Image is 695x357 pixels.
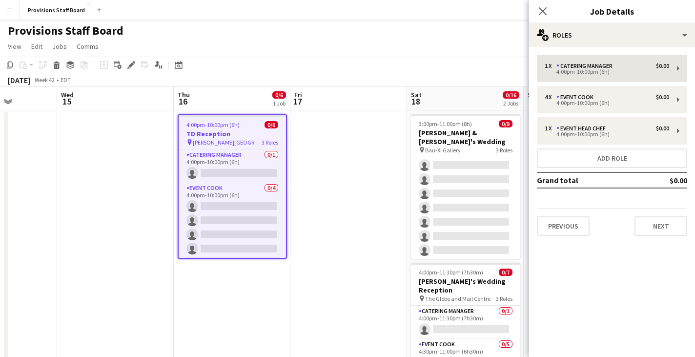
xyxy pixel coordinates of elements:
[27,40,46,53] a: Edit
[31,42,42,51] span: Edit
[411,128,520,146] h3: [PERSON_NAME] & [PERSON_NAME]'s Wedding
[409,96,422,107] span: 18
[499,120,512,127] span: 0/9
[32,76,57,84] span: Week 42
[60,96,74,107] span: 15
[186,121,240,128] span: 4:00pm-10:00pm (6h)
[545,125,556,132] div: 1 x
[545,101,669,105] div: 4:00pm-10:00pm (6h)
[178,114,287,259] app-job-card: 4:00pm-10:00pm (6h)0/6TD Reception [PERSON_NAME][GEOGRAPHIC_DATA][PERSON_NAME]3 RolesCatering Man...
[556,94,597,101] div: Event Cook
[556,63,616,69] div: Catering Manager
[411,306,520,339] app-card-role: Catering Manager0/14:00pm-11:30pm (7h30m)
[411,114,520,259] app-job-card: 3:00pm-11:00pm (8h)0/9[PERSON_NAME] & [PERSON_NAME]'s Wedding Bau-Xi Gallery3 RolesCatering Manag...
[529,5,695,18] h3: Job Details
[641,172,687,188] td: $0.00
[545,132,669,137] div: 4:00pm-10:00pm (6h)
[77,42,99,51] span: Comms
[273,100,286,107] div: 1 Job
[556,125,610,132] div: Event Head Chef
[176,96,190,107] span: 16
[528,90,539,99] span: Sun
[178,90,190,99] span: Thu
[419,120,472,127] span: 3:00pm-11:00pm (8h)
[545,69,669,74] div: 4:00pm-10:00pm (6h)
[48,40,71,53] a: Jobs
[411,90,422,99] span: Sat
[529,23,695,47] div: Roles
[656,94,669,101] div: $0.00
[526,96,539,107] span: 19
[61,76,71,84] div: EDT
[425,295,491,302] span: The Globe and Mail Centre
[503,100,519,107] div: 2 Jobs
[179,129,286,138] h3: TD Reception
[294,90,302,99] span: Fri
[265,121,278,128] span: 0/6
[272,91,286,99] span: 0/6
[656,125,669,132] div: $0.00
[52,42,67,51] span: Jobs
[73,40,102,53] a: Comms
[537,172,641,188] td: Grand total
[419,269,483,276] span: 4:00pm-11:30pm (7h30m)
[425,147,461,154] span: Bau-Xi Gallery
[179,149,286,183] app-card-role: Catering Manager0/14:00pm-10:00pm (6h)
[503,91,519,99] span: 0/16
[8,23,123,38] h1: Provisions Staff Board
[537,216,590,236] button: Previous
[411,277,520,294] h3: [PERSON_NAME]'s Wedding Reception
[411,142,520,260] app-card-role: Event Cook0/73:30pm-10:00pm (6h30m)
[4,40,25,53] a: View
[262,139,278,146] span: 3 Roles
[179,183,286,258] app-card-role: Event Cook0/44:00pm-10:00pm (6h)
[634,216,687,236] button: Next
[545,94,556,101] div: 4 x
[61,90,74,99] span: Wed
[8,42,21,51] span: View
[537,148,687,168] button: Add role
[8,75,30,85] div: [DATE]
[496,147,512,154] span: 3 Roles
[656,63,669,69] div: $0.00
[193,139,262,146] span: [PERSON_NAME][GEOGRAPHIC_DATA][PERSON_NAME]
[545,63,556,69] div: 1 x
[293,96,302,107] span: 17
[499,269,512,276] span: 0/7
[496,295,512,302] span: 3 Roles
[20,0,93,20] button: Provisions Staff Board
